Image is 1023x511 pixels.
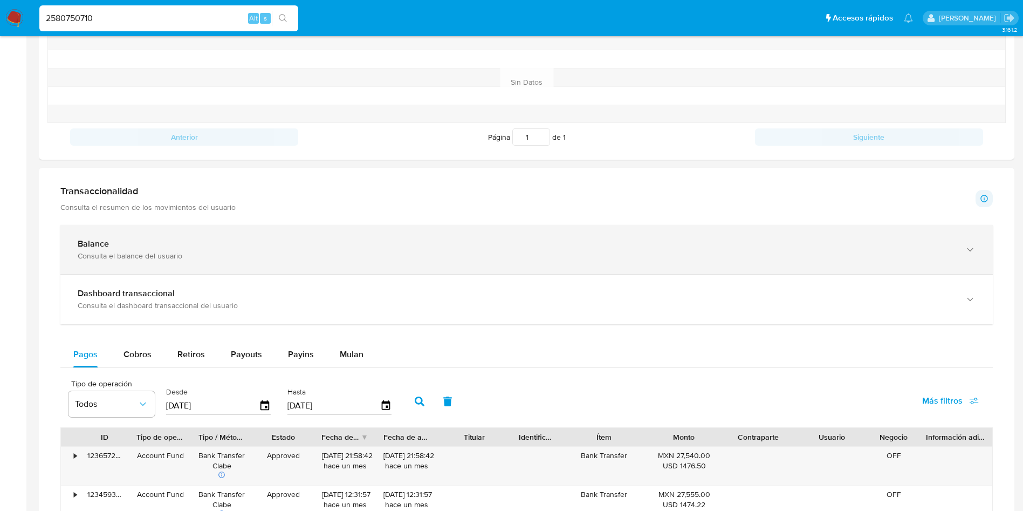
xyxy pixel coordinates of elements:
[904,13,913,23] a: Notificaciones
[755,128,983,146] button: Siguiente
[563,132,566,142] span: 1
[1002,25,1018,34] span: 3.161.2
[39,11,298,25] input: Buscar usuario o caso...
[272,11,294,26] button: search-icon
[249,13,258,23] span: Alt
[833,12,893,24] span: Accesos rápidos
[939,13,1000,23] p: ivonne.perezonofre@mercadolibre.com.mx
[488,128,566,146] span: Página de
[70,128,298,146] button: Anterior
[1004,12,1015,24] a: Salir
[264,13,267,23] span: s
